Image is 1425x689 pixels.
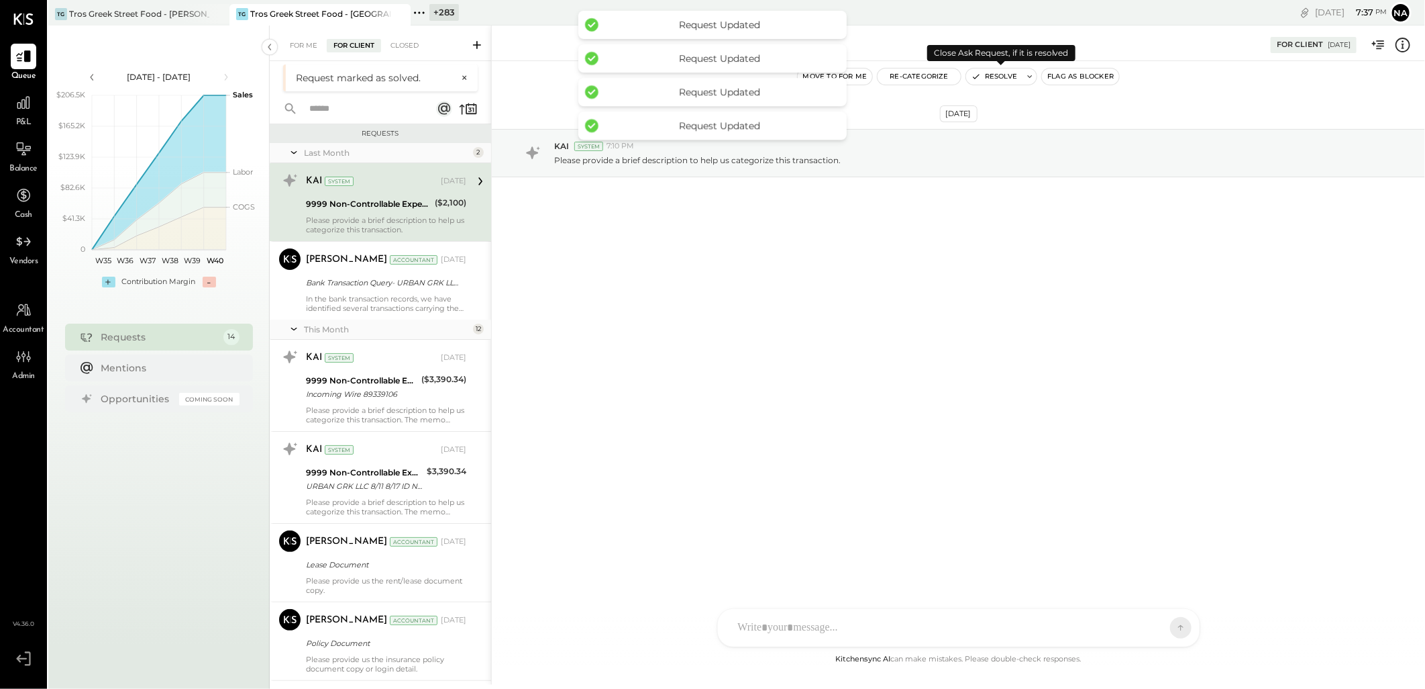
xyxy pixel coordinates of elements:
text: Sales [233,90,253,99]
div: Accountant [390,537,437,547]
div: ($3,390.34) [421,373,466,386]
div: Accountant [390,255,437,265]
div: Request Updated [605,120,833,132]
div: For Client [1277,40,1323,50]
button: × [454,72,468,84]
text: $41.3K [62,214,85,223]
div: Tros Greek Street Food - [GEOGRAPHIC_DATA] [250,8,390,19]
div: Coming Soon [179,393,240,406]
div: Request Updated [605,19,833,31]
div: Incoming Wire 89339106 [306,387,417,401]
span: P&L [16,117,32,129]
div: KAI [306,443,322,457]
div: Close Ask Request, if it is resolved [927,45,1075,61]
span: Accountant [3,324,44,336]
span: Cash [15,210,32,222]
div: Requests [276,129,484,138]
div: + [102,277,115,287]
button: Resolve [966,68,1022,85]
a: Queue [1,44,46,83]
div: Please provide us the insurance policy document copy or login detail. [306,655,466,674]
div: Bank Transaction Query- URBAN GRK LLC ****2930 [306,276,462,289]
div: Mentions [101,361,233,375]
div: KAI [306,175,322,188]
text: W37 [140,256,156,265]
div: Policy Document [306,637,462,650]
button: Flag as Blocker [1042,68,1119,85]
div: TG [236,8,248,20]
a: Admin [1,344,46,383]
div: ($2,100) [435,196,466,210]
div: System [325,353,354,363]
div: Opportunities [101,392,172,406]
p: Please provide a brief description to help us categorize this transaction. [554,154,841,166]
div: Last Month [304,147,470,158]
div: [DATE] [441,353,466,363]
div: TG [55,8,67,20]
text: $206.5K [56,90,85,99]
div: [DATE] - [DATE] [102,71,216,83]
div: System [574,142,603,151]
div: Request marked as solved. [296,71,454,85]
div: $3,390.34 [427,465,466,478]
div: 12 [473,324,484,334]
div: 2 [473,147,484,158]
div: [DATE] [1328,40,1351,50]
div: [PERSON_NAME] [306,253,387,267]
div: Accountant [390,616,437,625]
div: Request Updated [605,86,833,98]
text: W39 [184,256,201,265]
a: P&L [1,90,46,129]
div: Lease Document [306,558,462,571]
div: [DATE] [441,255,466,265]
button: Na [1390,2,1412,24]
div: Please provide us the rent/lease document copy. [306,576,466,595]
div: 9999 Non-Controllable Expenses:Other Income and Expenses:To Be Classified P&L [306,374,417,387]
div: KAI [306,351,322,365]
div: Please provide a brief description to help us categorize this transaction. The memo might be help... [306,498,466,516]
text: $82.6K [60,183,85,192]
span: Queue [11,71,36,83]
div: For Me [283,39,324,52]
div: [DATE] [1315,6,1387,19]
text: COGS [233,202,255,212]
div: [DATE] [441,537,466,547]
div: Tros Greek Street Food - [PERSON_NAME] [69,8,209,19]
div: 9999 Non-Controllable Expenses:Other Income and Expenses:To Be Classified P&L [306,197,431,211]
div: [PERSON_NAME] [306,614,387,627]
div: [PERSON_NAME] [306,535,387,549]
div: + 283 [429,4,459,21]
span: KAI [554,140,569,152]
text: W35 [95,256,111,265]
span: Admin [12,371,35,383]
a: Balance [1,136,46,175]
text: $123.9K [58,152,85,161]
text: Labor [233,167,253,177]
text: W40 [206,256,223,265]
div: Requests [101,330,217,344]
a: Cash [1,183,46,222]
span: 7:10 PM [606,141,634,152]
div: Please provide a brief description to help us categorize this transaction. [306,216,466,234]
text: 0 [81,244,85,254]
a: Vendors [1,229,46,268]
button: Re-Categorize [878,68,961,85]
div: 9999 Non-Controllable Expenses:Other Income and Expenses:To Be Classified P&L [306,466,423,479]
text: $165.2K [58,121,85,130]
div: Please provide a brief description to help us categorize this transaction. The memo might be help... [306,406,466,424]
div: Request Updated [605,52,833,64]
div: In the bank transaction records, we have identified several transactions carrying the memo "URBAN... [306,294,466,313]
span: Balance [9,163,38,175]
text: W36 [117,256,134,265]
div: [DATE] [441,445,466,455]
div: copy link [1298,5,1312,19]
div: URBAN GRK LLC 8/11 8/17 ID NBR: XXXXXX2930 [306,479,423,493]
div: For Client [327,39,381,52]
div: System [325,177,354,186]
div: Contribution Margin [122,277,196,287]
div: [DATE] [940,105,978,122]
div: - [203,277,216,287]
text: W38 [162,256,178,265]
div: Closed [384,39,425,52]
div: System [325,445,354,455]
